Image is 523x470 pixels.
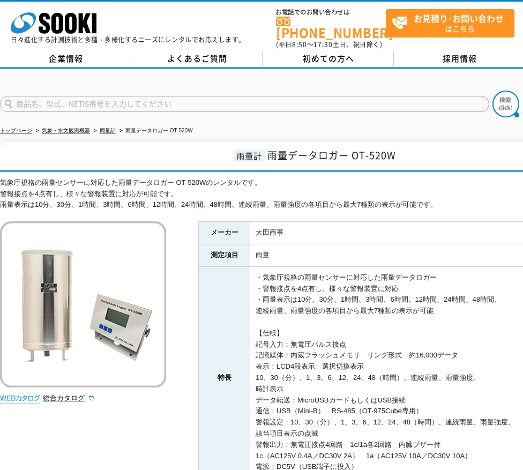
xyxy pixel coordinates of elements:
[234,150,265,162] span: 雨量計
[292,40,307,49] span: 8:50
[11,36,245,43] p: 日々進化する計測技術と多種・多様化するニーズにレンタルでお応えします。
[492,91,519,117] img: btn_search.png
[267,148,396,162] span: 雨量データロガー OT-520W
[131,51,263,67] a: よくあるご質問
[199,244,250,267] th: 測定項目
[263,51,394,67] a: 初めての方へ
[276,9,386,16] span: お電話でのお問い合わせは
[100,128,116,133] a: 雨量計
[386,9,514,38] a: お見積り･お問い合わせはこちら
[199,222,250,244] th: メーカー
[276,40,382,49] span: (平日 ～ 土日、祝日除く)
[276,17,386,39] a: [PHONE_NUMBER]
[414,12,504,25] strong: お見積り･お問い合わせ
[313,40,333,49] span: 17:30
[392,10,514,36] span: はこちら
[42,128,90,133] a: 気象・水文観測機器
[43,394,95,402] a: 総合カタログ
[117,125,193,137] li: 雨量データロガー OT-520W
[303,53,354,64] span: 初めての方へ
